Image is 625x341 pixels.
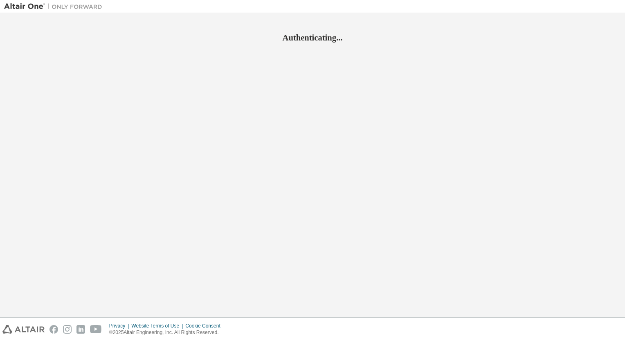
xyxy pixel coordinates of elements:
[131,323,185,329] div: Website Terms of Use
[109,329,225,336] p: © 2025 Altair Engineering, Inc. All Rights Reserved.
[76,325,85,334] img: linkedin.svg
[4,2,106,11] img: Altair One
[109,323,131,329] div: Privacy
[4,32,621,43] h2: Authenticating...
[49,325,58,334] img: facebook.svg
[185,323,225,329] div: Cookie Consent
[2,325,45,334] img: altair_logo.svg
[63,325,72,334] img: instagram.svg
[90,325,102,334] img: youtube.svg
